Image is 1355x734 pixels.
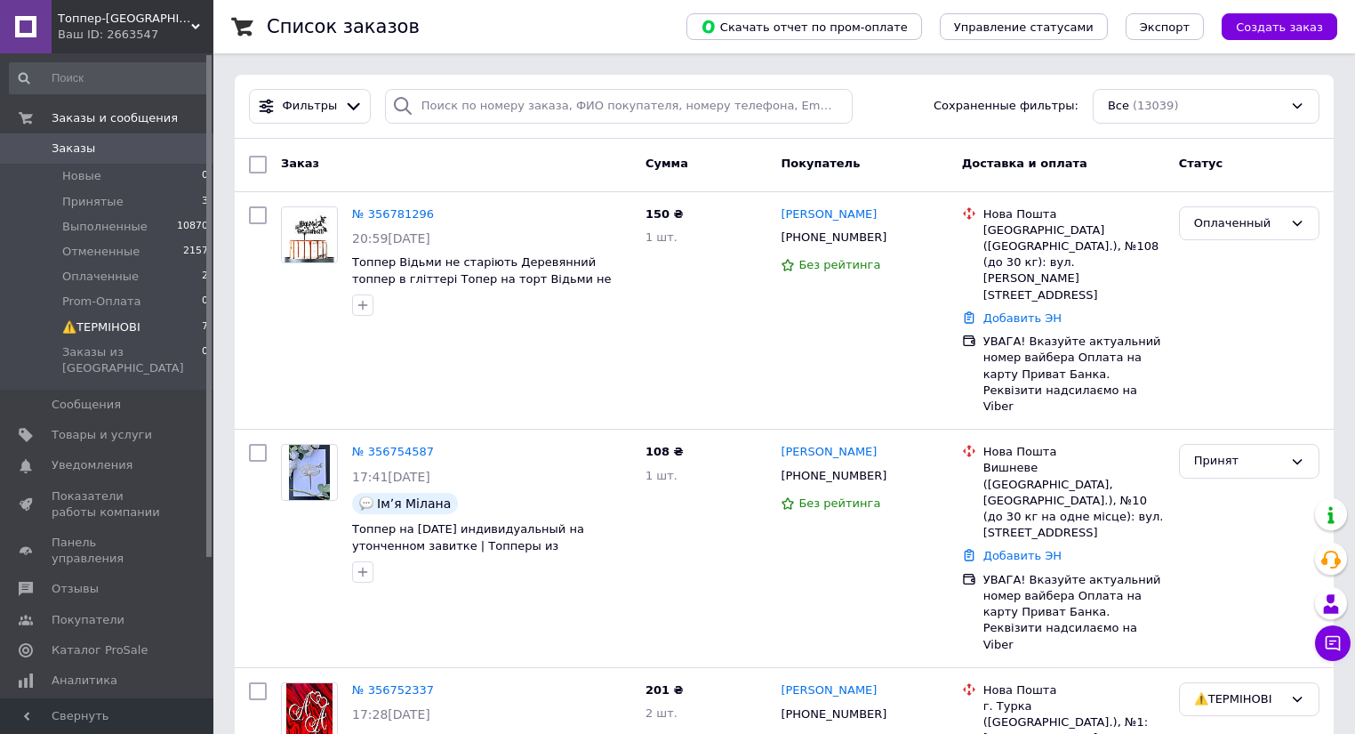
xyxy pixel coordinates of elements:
[281,444,338,501] a: Фото товару
[983,460,1165,541] div: Вишневе ([GEOGRAPHIC_DATA], [GEOGRAPHIC_DATA].), №10 (до 30 кг на одне місце): вул. [STREET_ADDRESS]
[281,206,338,263] a: Фото товару
[202,319,208,335] span: 7
[798,496,880,510] span: Без рейтинга
[983,206,1165,222] div: Нова Пошта
[352,707,430,722] span: 17:28[DATE]
[285,207,333,262] img: Фото товару
[1179,157,1223,170] span: Статус
[352,522,588,569] a: Топпер на [DATE] индивидуальный на утонченном завитке | Топперы из зеркального ламинированого кар...
[1204,20,1337,33] a: Создать заказ
[645,469,677,482] span: 1 шт.
[377,496,451,511] span: Імʼя Мілана
[202,168,208,184] span: 0
[1315,625,1351,661] button: Чат с покупателем
[686,13,922,40] button: Скачать отчет по пром-оплате
[58,27,213,43] div: Ваш ID: 2663547
[352,231,430,246] span: 20:59[DATE]
[62,344,202,376] span: Заказы из [GEOGRAPHIC_DATA]
[52,427,152,443] span: Товары и услуги
[385,89,853,124] input: Поиск по номеру заказа, ФИО покупателя, номеру телефона, Email, номеру накладной
[781,682,877,699] a: [PERSON_NAME]
[352,470,430,484] span: 17:41[DATE]
[52,457,132,473] span: Уведомления
[62,168,101,184] span: Новые
[701,19,908,35] span: Скачать отчет по пром-оплате
[781,469,886,482] span: [PHONE_NUMBER]
[781,230,886,244] span: [PHONE_NUMBER]
[983,311,1062,325] a: Добавить ЭН
[177,219,208,235] span: 10870
[983,549,1062,562] a: Добавить ЭН
[202,194,208,210] span: 3
[52,141,95,157] span: Заказы
[267,16,420,37] h1: Список заказов
[1133,99,1179,112] span: (13039)
[954,20,1094,34] span: Управление статусами
[52,488,164,520] span: Показатели работы компании
[1194,690,1283,709] div: ⚠️ТЕРМІНОВІ
[1194,214,1283,233] div: Оплаченный
[52,673,117,689] span: Аналитика
[52,110,178,126] span: Заказы и сообщения
[934,98,1078,115] span: Сохраненные фильтры:
[781,157,860,170] span: Покупатель
[983,222,1165,303] div: [GEOGRAPHIC_DATA] ([GEOGRAPHIC_DATA].), №108 (до 30 кг): вул. [PERSON_NAME][STREET_ADDRESS]
[645,157,688,170] span: Сумма
[52,581,99,597] span: Отзывы
[983,682,1165,698] div: Нова Пошта
[645,207,684,221] span: 150 ₴
[1108,98,1129,115] span: Все
[352,207,434,221] a: № 356781296
[289,445,331,500] img: Фото товару
[359,496,373,511] img: :speech_balloon:
[798,258,880,271] span: Без рейтинга
[52,612,124,628] span: Покупатели
[52,642,148,658] span: Каталог ProSale
[940,13,1108,40] button: Управление статусами
[352,683,434,697] a: № 356752337
[281,157,319,170] span: Заказ
[9,62,210,94] input: Поиск
[1236,20,1323,34] span: Создать заказ
[62,269,139,285] span: Оплаченные
[62,194,124,210] span: Принятые
[1140,20,1190,34] span: Экспорт
[645,445,684,458] span: 108 ₴
[1126,13,1204,40] button: Экспорт
[52,535,164,567] span: Панель управления
[202,269,208,285] span: 2
[781,206,877,223] a: [PERSON_NAME]
[183,244,208,260] span: 2157
[202,294,208,310] span: 0
[1194,452,1283,471] div: Принят
[983,334,1165,415] div: УВАГА! Вказуйте актуальний номер вайбера Оплата на карту Приват Банка. Реквізити надсилаємо на Viber
[645,683,684,697] span: 201 ₴
[645,230,677,244] span: 1 шт.
[52,397,121,413] span: Сообщения
[1222,13,1337,40] button: Создать заказ
[58,11,191,27] span: Топпер-Манія™
[352,445,434,458] a: № 356754587
[962,157,1087,170] span: Доставка и оплата
[62,294,141,310] span: Prom-Оплата
[62,219,148,235] span: Выполненные
[645,706,677,720] span: 2 шт.
[781,444,877,461] a: [PERSON_NAME]
[352,255,612,302] a: Топпер Відьми не старіють Деревянний топпер в гліттері Топер на торт Відьми не старіють
[62,319,140,335] span: ⚠️ТЕРМІНОВІ
[983,444,1165,460] div: Нова Пошта
[62,244,140,260] span: Отмененные
[983,572,1165,653] div: УВАГА! Вказуйте актуальний номер вайбера Оплата на карту Приват Банка. Реквізити надсилаємо на Viber
[781,707,886,721] span: [PHONE_NUMBER]
[202,344,208,376] span: 0
[283,98,338,115] span: Фильтры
